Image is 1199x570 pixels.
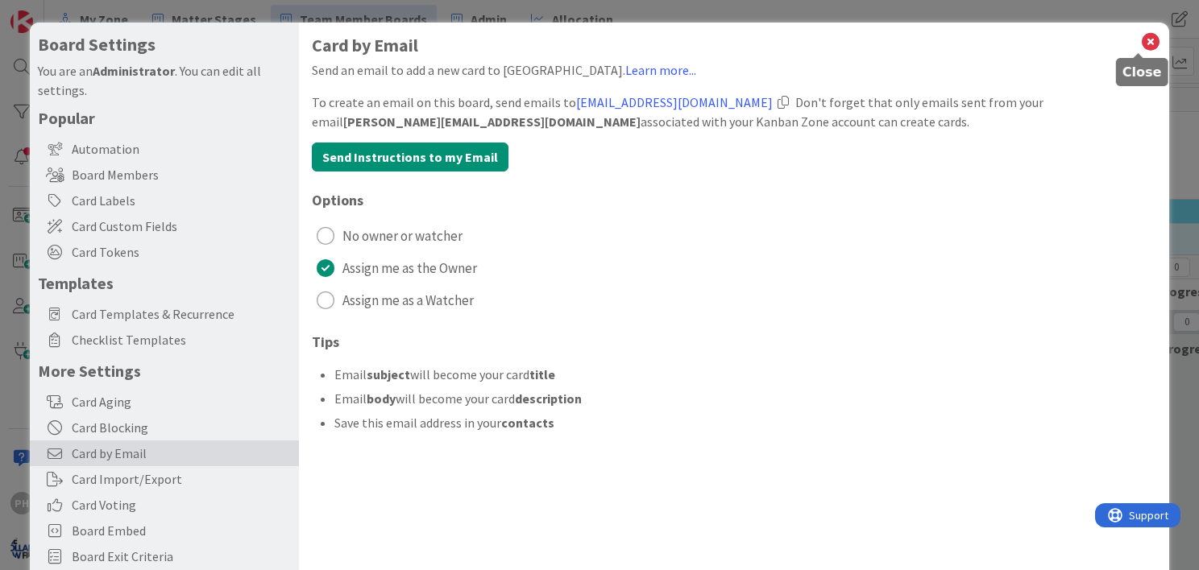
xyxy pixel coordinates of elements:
[342,288,474,312] span: Assign me as a Watcher
[72,444,291,463] span: Card by Email
[1122,64,1162,80] h5: Close
[342,256,477,280] span: Assign me as the Owner
[367,366,410,382] b: subject
[334,413,1156,432] li: Save this email address in your
[312,192,1156,209] h2: Options
[312,223,1156,249] button: No owner or watcher
[30,389,299,415] div: Card Aging
[72,547,291,566] span: Board Exit Criteria
[93,63,175,79] b: Administrator
[30,466,299,492] div: Card Import/Export
[501,415,554,431] b: contacts
[312,142,508,171] button: Send Instructions to my Email
[30,136,299,162] div: Automation
[367,390,396,407] b: body
[312,287,1156,313] button: Assign me as a Watcher
[72,330,291,349] span: Checklist Templates
[30,415,299,440] div: Card Blocking
[72,217,291,236] span: Card Custom Fields
[38,108,291,128] h5: Popular
[38,361,291,381] h5: More Settings
[312,94,773,110] span: To create an email on this board, send emails to
[72,495,291,514] span: Card Voting
[30,162,299,188] div: Board Members
[312,60,1156,80] div: Send an email to add a new card to [GEOGRAPHIC_DATA].
[38,61,291,100] div: You are an . You can edit all settings.
[343,114,641,130] b: [PERSON_NAME][EMAIL_ADDRESS][DOMAIN_NAME]
[334,365,1156,384] li: Email will become your card
[312,334,1156,350] h2: Tips
[515,390,582,407] b: description
[576,94,773,110] a: [EMAIL_ADDRESS][DOMAIN_NAME]
[72,304,291,324] span: Card Templates & Recurrence
[30,188,299,213] div: Card Labels
[312,255,1156,281] button: Assign me as the Owner
[38,35,291,55] h4: Board Settings
[312,35,1156,56] h1: Card by Email
[38,273,291,293] h5: Templates
[34,2,73,22] span: Support
[72,242,291,262] span: Card Tokens
[334,389,1156,408] li: Email will become your card
[72,521,291,540] span: Board Embed
[529,366,555,382] b: title
[342,224,463,248] span: No owner or watcher
[625,62,696,78] a: Learn more...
